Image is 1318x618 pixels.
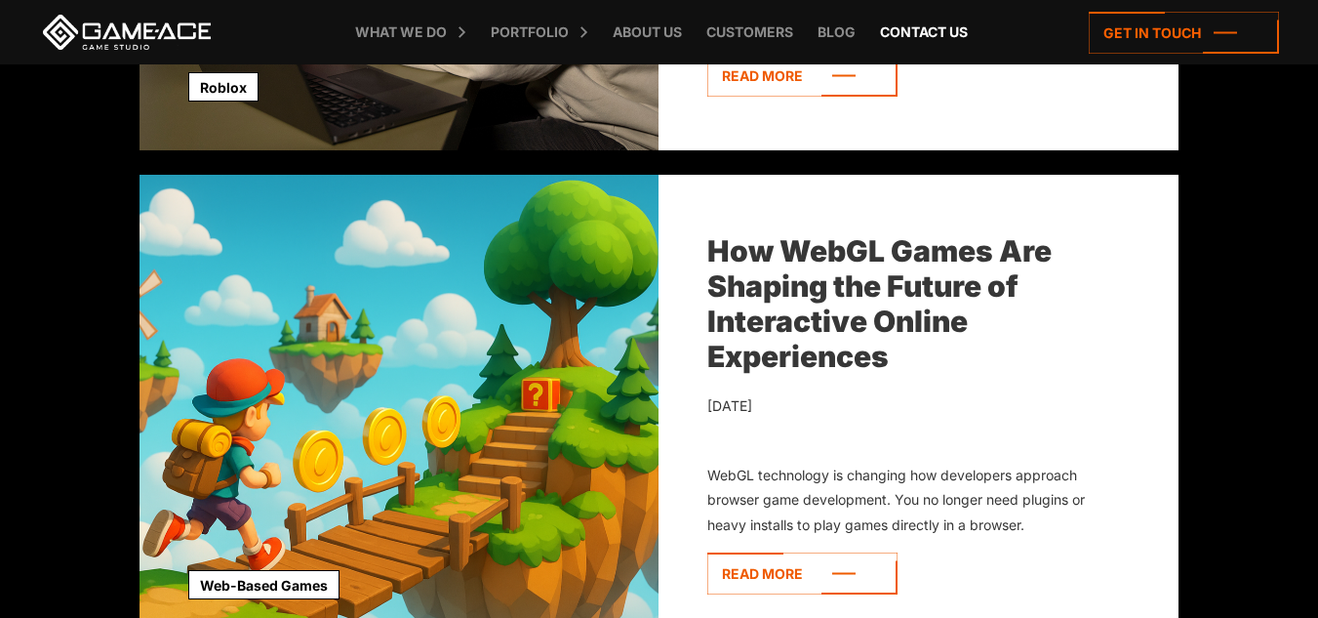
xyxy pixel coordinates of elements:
[707,553,898,595] a: Read more
[707,393,1091,419] div: [DATE]
[188,570,339,599] a: Web-Based Games
[707,463,1091,538] div: WebGL technology is changing how developers approach browser game development. You no longer need...
[707,233,1052,374] a: How WebGL Games Are Shaping the Future of Interactive Online Experiences
[707,55,898,97] a: Read more
[188,72,259,102] a: Roblox
[1089,12,1279,54] a: Get in touch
